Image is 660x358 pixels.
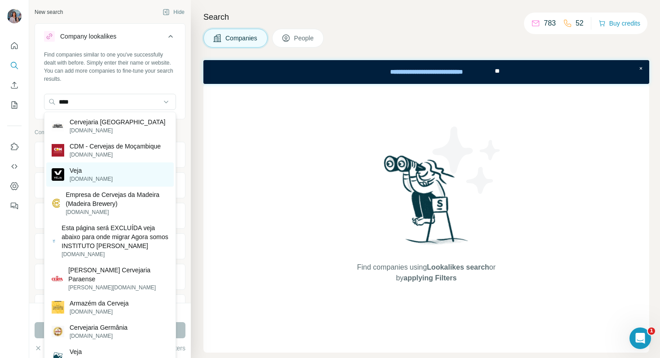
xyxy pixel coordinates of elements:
[35,266,185,288] button: Employees (size)
[70,332,128,340] p: [DOMAIN_NAME]
[404,274,457,282] span: applying Filters
[629,327,651,349] iframe: Intercom live chat
[70,175,113,183] p: [DOMAIN_NAME]
[35,144,185,166] button: Company
[7,9,22,23] img: Avatar
[576,18,584,29] p: 52
[70,308,129,316] p: [DOMAIN_NAME]
[7,97,22,113] button: My lists
[70,142,161,151] p: CDM - Cervejas de Moçambique
[35,236,185,257] button: Annual revenue ($)
[7,198,22,214] button: Feedback
[35,8,63,16] div: New search
[7,178,22,194] button: Dashboard
[354,262,498,284] span: Find companies using or by
[52,301,64,314] img: Armazém da Cerveja
[66,190,168,208] p: Empresa de Cervejas da Madeira (Madeira Brewery)
[70,299,129,308] p: Armazém da Cerveja
[70,347,84,356] p: Veja
[70,166,113,175] p: Veja
[60,32,116,41] div: Company lookalikes
[35,297,185,318] button: Technologies
[44,51,176,83] div: Find companies similar to one you've successfully dealt with before. Simply enter their name or w...
[294,34,315,43] span: People
[52,120,64,132] img: Cervejaria Cidade Imperial
[62,250,168,258] p: [DOMAIN_NAME]
[7,57,22,74] button: Search
[225,34,258,43] span: Companies
[35,175,185,196] button: Industry
[35,128,185,136] p: Company information
[427,120,507,201] img: Surfe Illustration - Stars
[380,153,473,253] img: Surfe Illustration - Woman searching with binoculars
[648,327,655,335] span: 1
[203,60,649,84] iframe: Banner
[52,325,64,338] img: Cervejaria Germânia
[35,205,185,227] button: HQ location
[68,284,168,292] p: [PERSON_NAME][DOMAIN_NAME]
[70,127,165,135] p: [DOMAIN_NAME]
[70,151,161,159] p: [DOMAIN_NAME]
[7,38,22,54] button: Quick start
[52,168,64,181] img: Veja
[35,26,185,51] button: Company lookalikes
[66,208,168,216] p: [DOMAIN_NAME]
[156,5,191,19] button: Hide
[7,139,22,155] button: Use Surfe on LinkedIn
[544,18,556,29] p: 783
[7,158,22,175] button: Use Surfe API
[68,266,168,284] p: [PERSON_NAME] Cervejaria Paraense
[62,223,168,250] p: Esta página será EXCLUÍDA veja abaixo para onde migrar Agora somos INSTITUTO [PERSON_NAME]
[52,199,61,208] img: Empresa de Cervejas da Madeira (Madeira Brewery)
[7,77,22,93] button: Enrich CSV
[70,323,128,332] p: Cervejaria Germânia
[598,17,640,30] button: Buy credits
[70,118,165,127] p: Cervejaria [GEOGRAPHIC_DATA]
[203,11,649,23] h4: Search
[427,263,489,271] span: Lookalikes search
[52,273,63,284] img: Cerpa Cervejaria Paraense
[52,144,64,157] img: CDM - Cervejas de Moçambique
[52,239,56,243] img: Esta página será EXCLUÍDA veja abaixo para onde migrar Agora somos INSTITUTO JÔ CLEMENTE IJC
[35,344,60,353] button: Clear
